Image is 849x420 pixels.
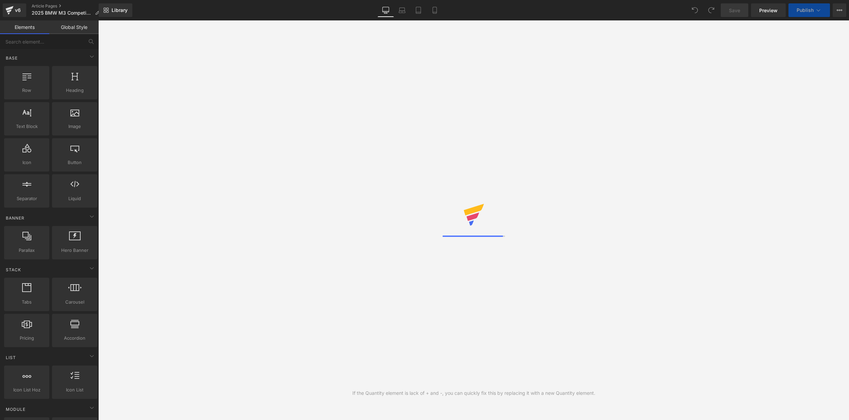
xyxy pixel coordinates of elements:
[394,3,410,17] a: Laptop
[788,3,830,17] button: Publish
[54,298,95,306] span: Carousel
[797,7,814,13] span: Publish
[54,159,95,166] span: Button
[704,3,718,17] button: Redo
[54,386,95,393] span: Icon List
[54,87,95,94] span: Heading
[688,3,702,17] button: Undo
[427,3,443,17] a: Mobile
[32,10,92,16] span: 2025 BMW M3 Competition
[112,7,128,13] span: Library
[54,335,95,342] span: Accordion
[54,123,95,130] span: Image
[6,386,47,393] span: Icon List Hoz
[6,195,47,202] span: Separator
[5,266,22,273] span: Stack
[6,335,47,342] span: Pricing
[729,7,740,14] span: Save
[5,406,26,413] span: Module
[6,159,47,166] span: Icon
[759,7,778,14] span: Preview
[751,3,786,17] a: Preview
[5,354,17,361] span: List
[6,247,47,254] span: Parallax
[6,87,47,94] span: Row
[6,123,47,130] span: Text Block
[378,3,394,17] a: Desktop
[49,20,99,34] a: Global Style
[5,215,25,221] span: Banner
[833,3,846,17] button: More
[6,298,47,306] span: Tabs
[3,3,26,17] a: v6
[5,55,18,61] span: Base
[352,389,595,397] div: If the Quantity element is lack of + and -, you can quickly fix this by replacing it with a new Q...
[54,247,95,254] span: Hero Banner
[54,195,95,202] span: Liquid
[32,3,105,9] a: Article Pages
[410,3,427,17] a: Tablet
[99,3,132,17] a: New Library
[14,6,22,15] div: v6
